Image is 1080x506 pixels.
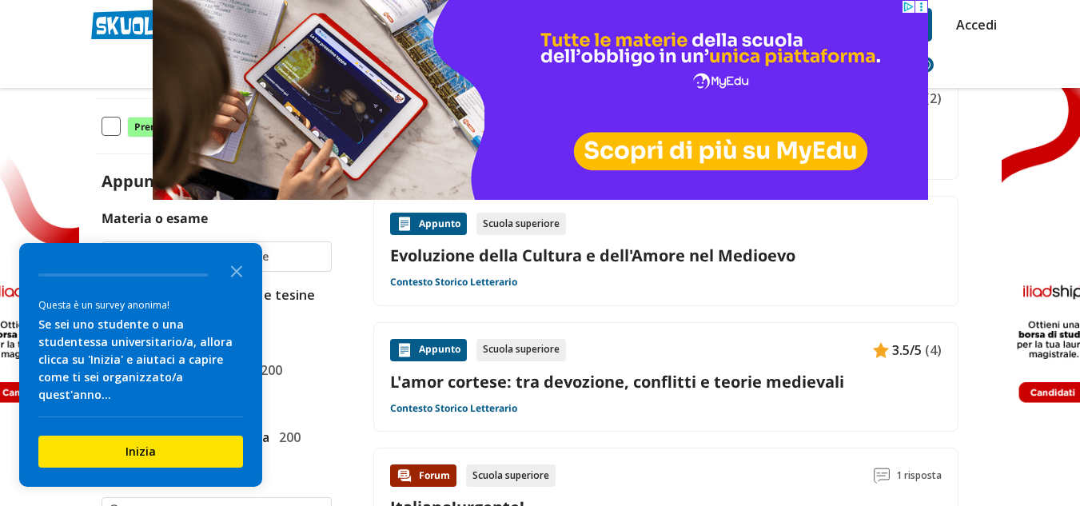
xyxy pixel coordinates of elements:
[102,209,208,227] label: Materia o esame
[892,340,922,361] span: 3.5/5
[102,170,193,192] label: Appunti
[397,342,412,358] img: Appunti contenuto
[38,297,243,313] div: Questa è un survey anonima!
[896,464,942,487] span: 1 risposta
[390,276,517,289] a: Contesto Storico Letterario
[925,340,942,361] span: (4)
[390,371,942,392] a: L'amor cortese: tra devozione, conflitti e teorie medievali
[390,339,467,361] div: Appunto
[476,339,566,361] div: Scuola superiore
[19,243,262,487] div: Survey
[273,427,301,448] span: 200
[390,464,456,487] div: Forum
[874,468,890,484] img: Commenti lettura
[390,213,467,235] div: Appunto
[397,216,412,232] img: Appunti contenuto
[956,8,990,42] a: Accedi
[127,117,186,137] span: Premium
[221,254,253,286] button: Close the survey
[925,88,942,109] span: (2)
[476,213,566,235] div: Scuola superiore
[38,436,243,468] button: Inizia
[873,342,889,358] img: Appunti contenuto
[397,468,412,484] img: Forum contenuto
[38,316,243,404] div: Se sei uno studente o una studentessa universitario/a, allora clicca su 'Inizia' e aiutaci a capi...
[254,360,282,380] span: 200
[390,402,517,415] a: Contesto Storico Letterario
[466,464,556,487] div: Scuola superiore
[390,245,942,266] a: Evoluzione della Cultura e dell'Amore nel Medioevo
